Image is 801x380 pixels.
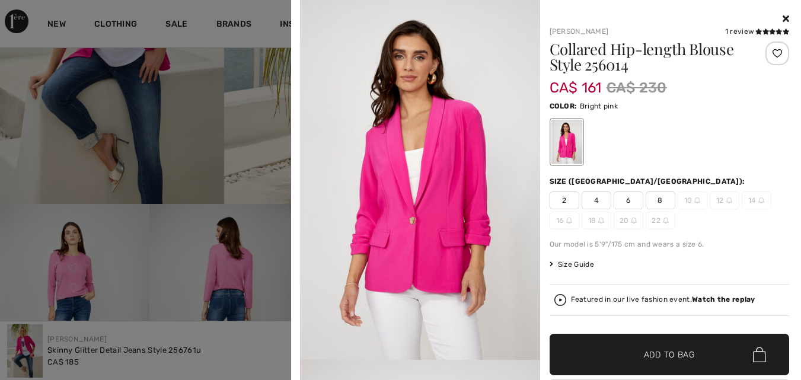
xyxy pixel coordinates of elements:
[550,259,594,270] span: Size Guide
[742,191,771,209] span: 14
[550,334,790,375] button: Add to Bag
[550,212,579,229] span: 16
[726,197,732,203] img: ring-m.svg
[571,296,755,304] div: Featured in our live fashion event.
[550,191,579,209] span: 2
[550,27,609,36] a: [PERSON_NAME]
[550,41,749,72] h1: Collared Hip-length Blouse Style 256014
[678,191,707,209] span: 10
[663,218,669,223] img: ring-m.svg
[631,218,637,223] img: ring-m.svg
[644,349,695,361] span: Add to Bag
[580,102,618,110] span: Bright pink
[692,295,755,304] strong: Watch the replay
[26,8,50,19] span: Chat
[710,191,739,209] span: 12
[607,77,667,98] span: CA$ 230
[725,26,789,37] div: 1 review
[758,197,764,203] img: ring-m.svg
[614,191,643,209] span: 6
[550,68,602,96] span: CA$ 161
[753,347,766,362] img: Bag.svg
[582,212,611,229] span: 18
[694,197,700,203] img: ring-m.svg
[550,102,577,110] span: Color:
[566,218,572,223] img: ring-m.svg
[598,218,604,223] img: ring-m.svg
[646,191,675,209] span: 8
[551,120,582,164] div: Bright pink
[550,176,748,187] div: Size ([GEOGRAPHIC_DATA]/[GEOGRAPHIC_DATA]):
[550,239,790,250] div: Our model is 5'9"/175 cm and wears a size 6.
[554,294,566,306] img: Watch the replay
[646,212,675,229] span: 22
[614,212,643,229] span: 20
[582,191,611,209] span: 4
